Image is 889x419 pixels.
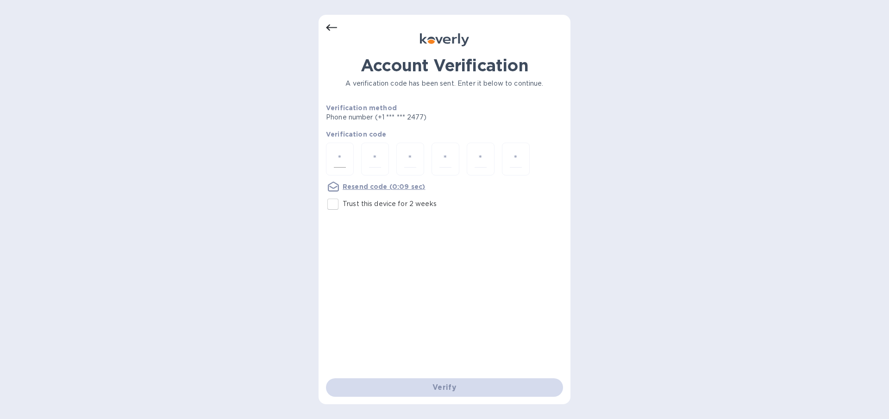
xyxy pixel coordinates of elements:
[326,104,397,112] b: Verification method
[343,183,425,190] u: Resend code (0:09 sec)
[326,56,563,75] h1: Account Verification
[326,79,563,88] p: A verification code has been sent. Enter it below to continue.
[343,199,437,209] p: Trust this device for 2 weeks
[326,113,497,122] p: Phone number (+1 *** *** 2477)
[326,130,563,139] p: Verification code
